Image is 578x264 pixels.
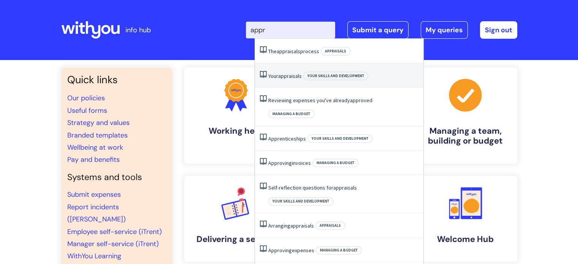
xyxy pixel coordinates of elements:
[125,24,151,36] p: info hub
[414,68,517,164] a: Managing a team, building or budget
[268,247,292,254] span: Approving
[333,184,357,191] span: appraisals
[307,134,372,143] span: Your skills and development
[67,118,130,127] a: Strategy and values
[190,234,282,244] h4: Delivering a service
[67,251,121,261] a: WithYou Learning
[246,21,517,39] div: | -
[414,176,517,262] a: Welcome Hub
[347,21,409,39] a: Submit a query
[312,159,358,167] span: Managing a budget
[315,221,345,230] span: Appraisals
[67,74,166,86] h3: Quick links
[290,222,314,229] span: appraisals
[268,73,302,79] a: Yourappraisals
[420,126,511,146] h4: Managing a team, building or budget
[67,202,126,224] a: Report incidents ([PERSON_NAME])
[350,97,372,104] span: approved
[303,72,368,80] span: Your skills and development
[268,48,319,55] a: Theappraisalsprocess
[480,21,517,39] a: Sign out
[67,172,166,183] h4: Systems and tools
[268,222,314,229] a: Arrangingappraisals
[268,197,333,206] span: Your skills and development
[67,155,120,164] a: Pay and benefits
[268,97,372,104] a: Reviewing expenses you've alreadyapproved
[277,48,300,55] span: appraisals
[67,143,123,152] a: Wellbeing at work
[420,234,511,244] h4: Welcome Hub
[268,184,357,191] a: Self-reflection questions forappraisals
[67,106,107,115] a: Useful forms
[67,190,121,199] a: Submit expenses
[278,73,302,79] span: appraisals
[246,22,335,38] input: Search
[67,93,105,103] a: Our policies
[190,126,282,136] h4: Working here
[268,110,314,118] span: Managing a budget
[316,246,362,255] span: Managing a budget
[67,131,128,140] a: Branded templates
[268,160,311,166] a: Approvinginvoices
[184,176,288,262] a: Delivering a service
[268,135,306,142] a: Apprenticeships
[268,160,292,166] span: Approving
[67,227,162,236] a: Employee self-service (iTrent)
[321,47,350,55] span: Appraisals
[184,68,288,164] a: Working here
[421,21,468,39] a: My queries
[268,247,314,254] a: Approvingexpenses
[67,239,159,248] a: Manager self-service (iTrent)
